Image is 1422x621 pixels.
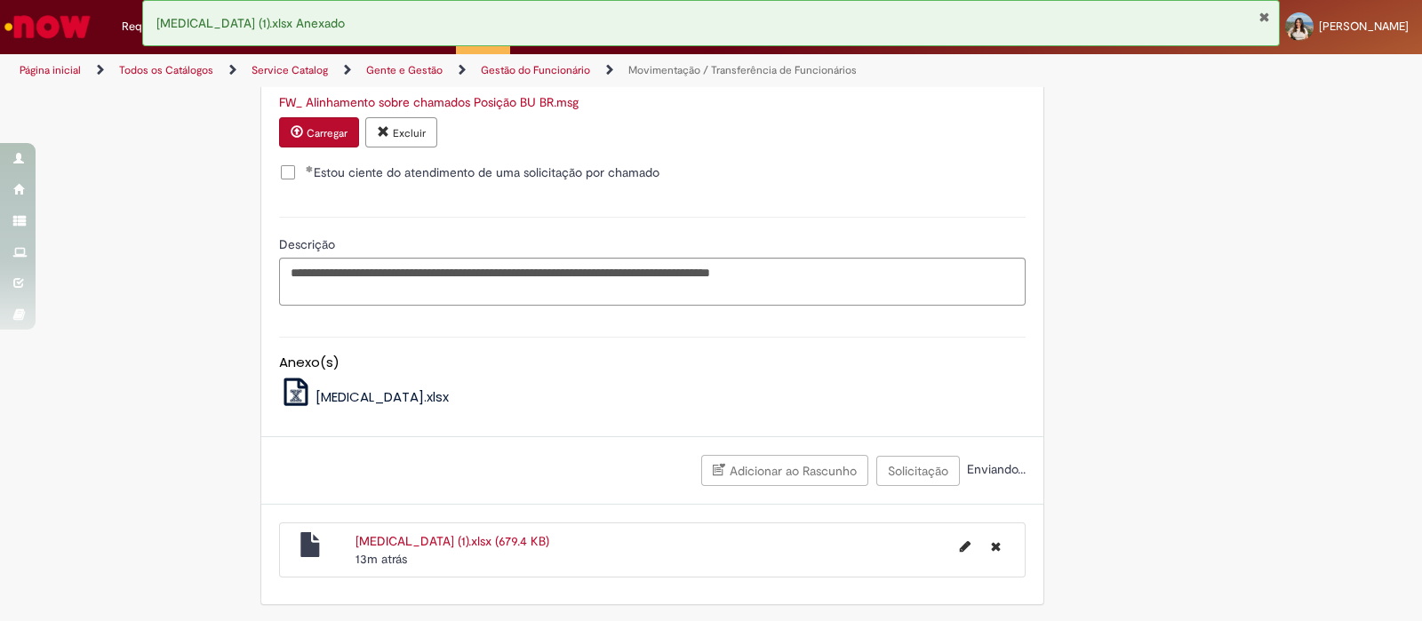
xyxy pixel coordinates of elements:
[156,15,345,31] span: [MEDICAL_DATA] (1).xlsx Anexado
[355,551,407,567] time: 30/09/2025 15:21:44
[307,126,348,140] small: Carregar
[481,63,590,77] a: Gestão do Funcionário
[306,163,659,181] span: Estou ciente do atendimento de uma solicitação por chamado
[279,94,579,110] a: Download de FW_ Alinhamento sobre chamados Posição BU BR.msg
[949,532,981,561] button: Editar nome de arquivo Change Job (1).xlsx
[20,63,81,77] a: Página inicial
[355,533,549,549] a: [MEDICAL_DATA] (1).xlsx (679.4 KB)
[393,126,426,140] small: Excluir
[279,355,1026,370] h5: Anexo(s)
[279,387,450,406] a: [MEDICAL_DATA].xlsx
[13,54,935,87] ul: Trilhas de página
[1258,10,1270,24] button: Fechar Notificação
[119,63,213,77] a: Todos os Catálogos
[963,461,1026,477] span: Enviando...
[628,63,857,77] a: Movimentação / Transferência de Funcionários
[279,258,1026,306] textarea: Descrição
[2,9,93,44] img: ServiceNow
[316,387,449,406] span: [MEDICAL_DATA].xlsx
[355,551,407,567] span: 13m atrás
[122,18,184,36] span: Requisições
[306,165,314,172] span: Obrigatório Preenchido
[365,117,437,147] button: Excluir anexo FW_ Alinhamento sobre chamados Posição BU BR.msg
[366,63,443,77] a: Gente e Gestão
[279,236,339,252] span: Descrição
[1319,19,1409,34] span: [PERSON_NAME]
[279,117,359,147] button: Carregar anexo de Print do Erro Required
[980,532,1011,561] button: Excluir Change Job (1).xlsx
[287,72,361,88] span: Print do Erro
[252,63,328,77] a: Service Catalog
